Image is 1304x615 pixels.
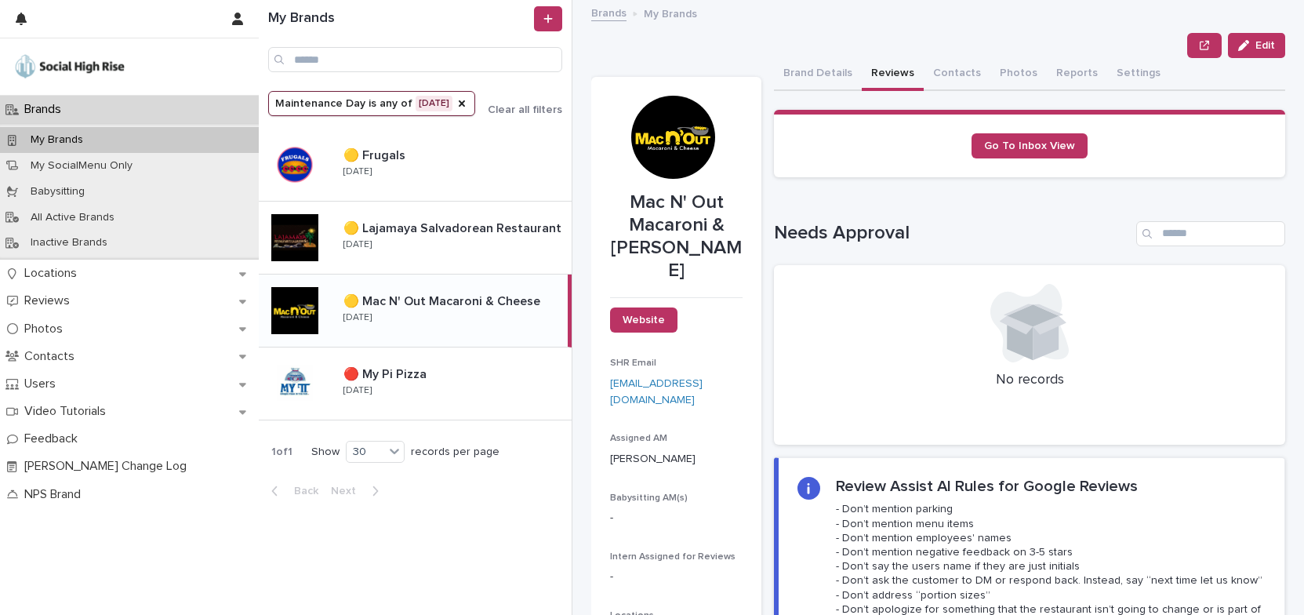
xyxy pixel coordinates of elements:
[343,239,372,250] p: [DATE]
[343,364,430,382] p: 🔴 My Pi Pizza
[488,104,562,115] span: Clear all filters
[18,159,145,173] p: My SocialMenu Only
[610,307,677,333] a: Website
[268,10,531,27] h1: My Brands
[1047,58,1107,91] button: Reports
[18,487,93,502] p: NPS Brand
[18,322,75,337] p: Photos
[325,484,391,498] button: Next
[285,486,318,497] span: Back
[343,145,409,163] p: 🟡 Frugals
[18,404,118,419] p: Video Tutorials
[343,218,565,236] p: 🟡 Lajamaya Salvadorean Restaurant
[1255,40,1275,51] span: Edit
[610,493,688,503] span: Babysitting AM(s)
[610,451,743,468] p: [PERSON_NAME]
[18,377,68,391] p: Users
[18,236,120,249] p: Inactive Brands
[259,202,572,275] a: 🟡 Lajamaya Salvadorean Restaurant🟡 Lajamaya Salvadorean Restaurant [DATE]
[610,569,743,585] p: -
[13,51,127,82] img: o5DnuTxEQV6sW9jFYBBf
[990,58,1047,91] button: Photos
[18,185,97,198] p: Babysitting
[347,444,384,460] div: 30
[623,315,665,326] span: Website
[18,431,90,446] p: Feedback
[343,312,372,323] p: [DATE]
[774,222,1130,245] h1: Needs Approval
[836,477,1138,496] h2: Review Assist AI Rules for Google Reviews
[610,510,743,526] p: -
[259,129,572,202] a: 🟡 Frugals🟡 Frugals [DATE]
[1107,58,1170,91] button: Settings
[610,552,736,562] span: Intern Assigned for Reviews
[18,133,96,147] p: My Brands
[343,291,543,309] p: 🟡 Mac N' Out Macaroni & Cheese
[411,446,499,459] p: records per page
[18,102,74,117] p: Brands
[343,166,372,177] p: [DATE]
[774,58,862,91] button: Brand Details
[862,58,924,91] button: Reviews
[311,446,340,459] p: Show
[268,47,562,72] input: Search
[18,211,127,224] p: All Active Brands
[18,293,82,308] p: Reviews
[924,58,990,91] button: Contacts
[343,385,372,396] p: [DATE]
[1228,33,1285,58] button: Edit
[18,349,87,364] p: Contacts
[610,434,667,443] span: Assigned AM
[268,91,475,116] button: Maintenance Day
[610,378,703,406] a: [EMAIL_ADDRESS][DOMAIN_NAME]
[18,459,199,474] p: [PERSON_NAME] Change Log
[793,372,1266,389] p: No records
[259,433,305,471] p: 1 of 1
[972,133,1088,158] a: Go To Inbox View
[331,486,365,497] span: Next
[1136,221,1285,246] input: Search
[591,3,627,21] a: Brands
[259,275,572,348] a: 🟡 Mac N' Out Macaroni & Cheese🟡 Mac N' Out Macaroni & Cheese [DATE]
[18,266,89,281] p: Locations
[610,358,656,368] span: SHR Email
[610,191,743,282] p: Mac N' Out Macaroni & [PERSON_NAME]
[259,484,325,498] button: Back
[644,4,697,21] p: My Brands
[475,104,562,115] button: Clear all filters
[984,140,1075,151] span: Go To Inbox View
[259,348,572,420] a: 🔴 My Pi Pizza🔴 My Pi Pizza [DATE]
